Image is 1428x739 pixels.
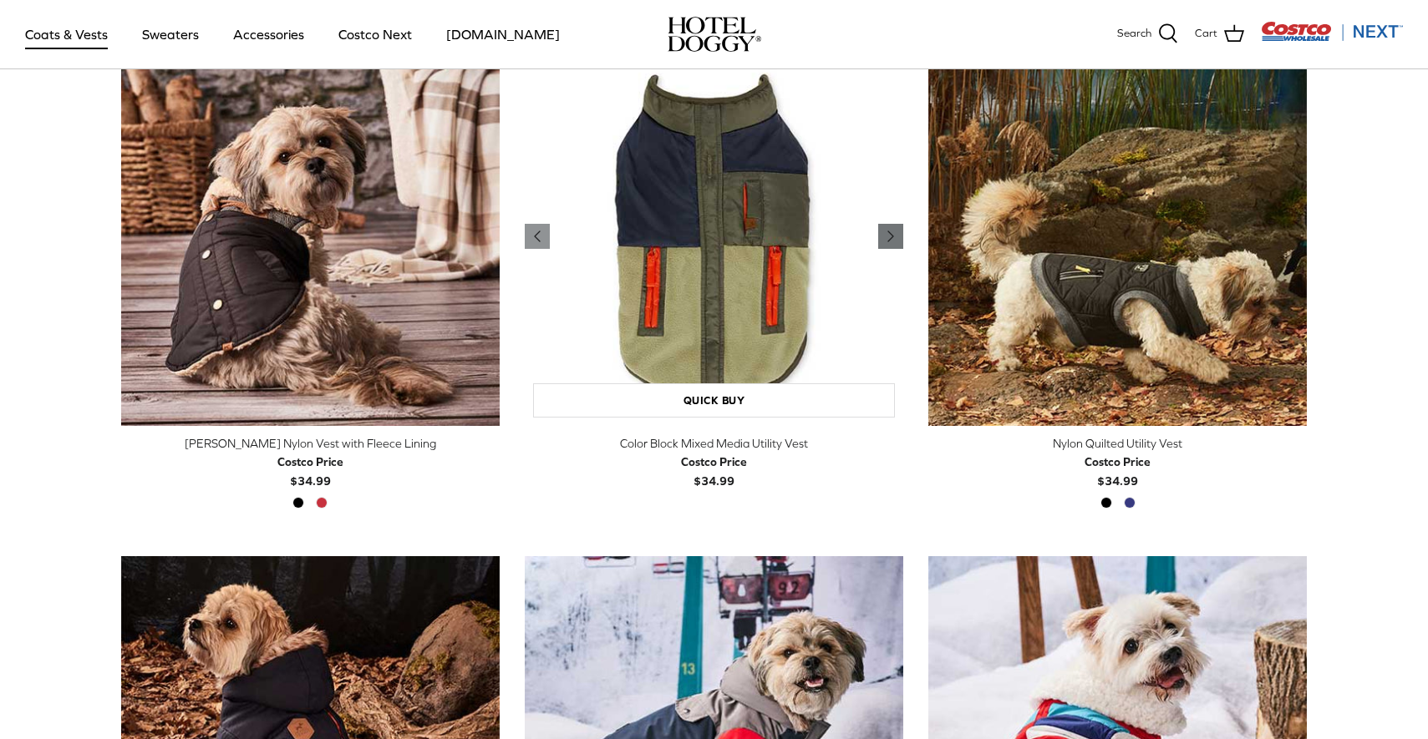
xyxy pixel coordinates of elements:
a: Accessories [218,6,319,63]
a: Cart [1195,23,1244,45]
div: [PERSON_NAME] Nylon Vest with Fleece Lining [121,434,500,453]
a: Color Block Mixed Media Utility Vest Costco Price$34.99 [525,434,903,490]
b: $34.99 [277,453,343,487]
a: Previous [525,224,550,249]
a: Costco Next [323,6,427,63]
a: hoteldoggy.com hoteldoggycom [668,17,761,52]
div: Costco Price [277,453,343,471]
a: Nylon Quilted Utility Vest [928,48,1307,426]
a: [DOMAIN_NAME] [431,6,575,63]
span: Cart [1195,25,1217,43]
div: Nylon Quilted Utility Vest [928,434,1307,453]
a: Search [1117,23,1178,45]
a: Color Block Mixed Media Utility Vest [525,48,903,426]
a: Coats & Vests [10,6,123,63]
div: Costco Price [681,453,747,471]
a: Previous [878,224,903,249]
a: Nylon Quilted Utility Vest Costco Price$34.99 [928,434,1307,490]
div: Color Block Mixed Media Utility Vest [525,434,903,453]
img: Costco Next [1261,21,1403,42]
div: Costco Price [1085,453,1151,471]
b: $34.99 [681,453,747,487]
a: Visit Costco Next [1261,32,1403,44]
span: Search [1117,25,1151,43]
a: Sweaters [127,6,214,63]
a: Quick buy [533,383,895,418]
a: Melton Nylon Vest with Fleece Lining [121,48,500,426]
a: [PERSON_NAME] Nylon Vest with Fleece Lining Costco Price$34.99 [121,434,500,490]
img: hoteldoggycom [668,17,761,52]
b: $34.99 [1085,453,1151,487]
